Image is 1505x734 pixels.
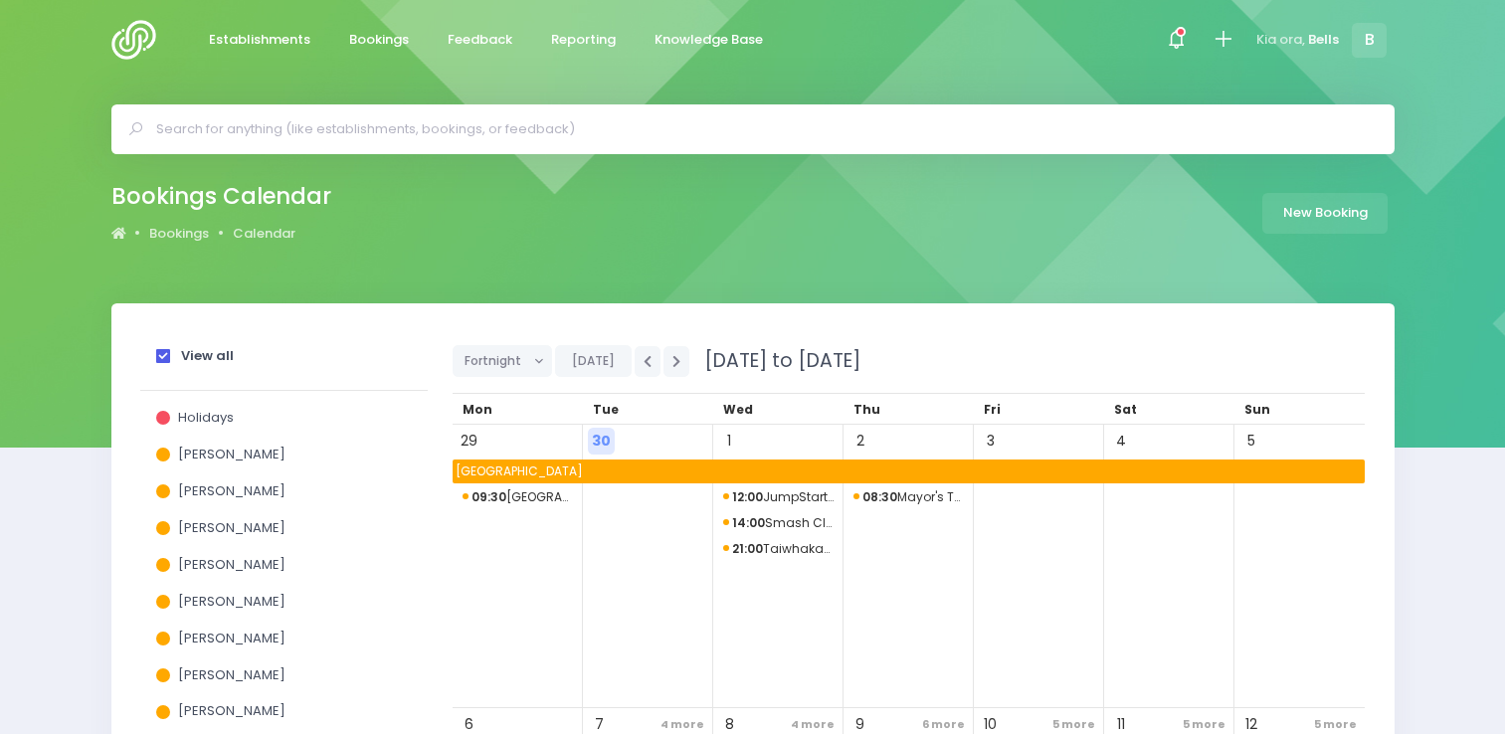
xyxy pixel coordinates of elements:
[349,30,409,50] span: Bookings
[181,346,234,365] strong: View all
[178,592,285,611] span: [PERSON_NAME]
[432,21,529,60] a: Feedback
[178,665,285,684] span: [PERSON_NAME]
[1308,30,1339,50] span: Bells
[847,428,873,455] span: 2
[723,485,834,509] span: JumpStart Pre School Rimu
[862,488,897,505] strong: 08:30
[853,401,880,418] span: Thu
[1114,401,1137,418] span: Sat
[551,30,616,50] span: Reporting
[1352,23,1387,58] span: B
[732,540,763,557] strong: 21:00
[465,346,526,376] span: Fortnight
[1107,428,1134,455] span: 4
[1244,401,1270,418] span: Sun
[555,345,632,377] button: [DATE]
[692,347,860,374] span: [DATE] to [DATE]
[853,485,964,509] span: Mayor's Task Force for Jobs Kawerau
[655,30,763,50] span: Knowledge Base
[178,518,285,537] span: [PERSON_NAME]
[448,30,512,50] span: Feedback
[732,514,765,531] strong: 14:00
[178,629,285,647] span: [PERSON_NAME]
[456,428,482,455] span: 29
[639,21,780,60] a: Knowledge Base
[984,401,1001,418] span: Fri
[1256,30,1305,50] span: Kia ora,
[193,21,327,60] a: Establishments
[471,488,506,505] strong: 09:30
[111,183,331,210] h2: Bookings Calendar
[723,537,834,561] span: Taiwhakaea Holiday Programme
[463,485,573,509] span: Totara Park Kindergarten
[178,445,285,463] span: [PERSON_NAME]
[1237,428,1264,455] span: 5
[977,428,1004,455] span: 3
[453,345,553,377] button: Fortnight
[233,224,295,244] a: Calendar
[593,401,619,418] span: Tue
[149,224,209,244] a: Bookings
[1262,193,1388,234] a: New Booking
[209,30,310,50] span: Establishments
[723,401,753,418] span: Wed
[333,21,426,60] a: Bookings
[178,701,285,720] span: [PERSON_NAME]
[178,408,234,427] span: Holidays
[732,488,763,505] strong: 12:00
[178,481,285,500] span: [PERSON_NAME]
[111,20,168,60] img: Logo
[716,428,743,455] span: 1
[463,401,492,418] span: Mon
[156,114,1367,144] input: Search for anything (like establishments, bookings, or feedback)
[178,555,285,574] span: [PERSON_NAME]
[453,459,1365,483] span: Makauri School
[588,428,615,455] span: 30
[535,21,633,60] a: Reporting
[723,511,834,535] span: Smash Club - Karori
